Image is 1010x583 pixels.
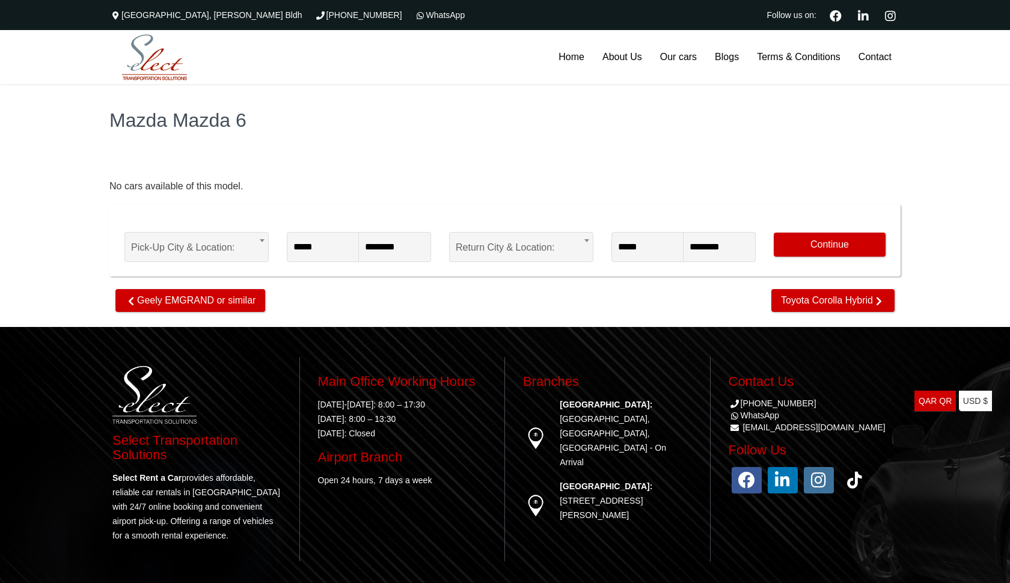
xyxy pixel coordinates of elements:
strong: Select Rent a Car [112,473,182,483]
h3: Contact Us [729,374,898,389]
span: Return City & Location: [449,232,593,262]
a: [STREET_ADDRESS][PERSON_NAME] [560,496,643,520]
a: Contact [849,30,901,84]
a: Linkedin [852,8,874,22]
h3: Main Office Working Hours [318,374,487,389]
h3: Airport Branch [318,450,487,465]
p: [DATE]-[DATE]: 8:00 – 17:30 [DATE]: 8:00 – 13:30 [DATE]: Closed [318,397,487,441]
span: Return Date [611,210,756,232]
span: Pick-Up City & Location: [131,233,262,263]
a: Geely EMGRAND or similar [115,289,265,312]
span: Return City & Location: [456,233,587,263]
a: Home [549,30,593,84]
a: Instagram [880,8,901,22]
a: WhatsApp [414,10,465,20]
a: [GEOGRAPHIC_DATA], [GEOGRAPHIC_DATA], [GEOGRAPHIC_DATA] - On Arrival [560,414,666,467]
strong: [GEOGRAPHIC_DATA]: [560,400,652,409]
img: Select Rent a Car [112,32,197,84]
a: QAR QR [914,391,956,412]
strong: [GEOGRAPHIC_DATA]: [560,481,652,491]
button: Continue [774,233,886,257]
h1: Mazda Mazda 6 [109,111,901,130]
h3: Select Transportation Solutions [112,433,281,462]
a: About Us [593,30,651,84]
a: [EMAIL_ADDRESS][DOMAIN_NAME] [742,423,885,432]
div: No cars available of this model. [109,180,901,192]
h3: Follow Us [729,443,898,457]
a: [PHONE_NUMBER] [314,10,402,20]
span: Pick-Up City & Location: [124,232,269,262]
p: provides affordable, reliable car rentals in [GEOGRAPHIC_DATA] with 24/7 online booking and conve... [112,471,281,543]
span: Pick-Up Date [287,210,431,232]
span: Pick-up Location [124,210,269,232]
span: Return Location [449,210,593,232]
a: USD $ [959,391,992,412]
a: [PHONE_NUMBER] [729,398,816,408]
a: Toyota Corolla Hybrid [771,289,895,312]
p: Open 24 hours, 7 days a week [318,473,487,487]
a: Facebook [825,8,846,22]
a: Terms & Conditions [748,30,849,84]
a: Our cars [651,30,706,84]
h3: Branches [523,374,692,389]
a: Blogs [706,30,748,84]
a: WhatsApp [729,411,780,420]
